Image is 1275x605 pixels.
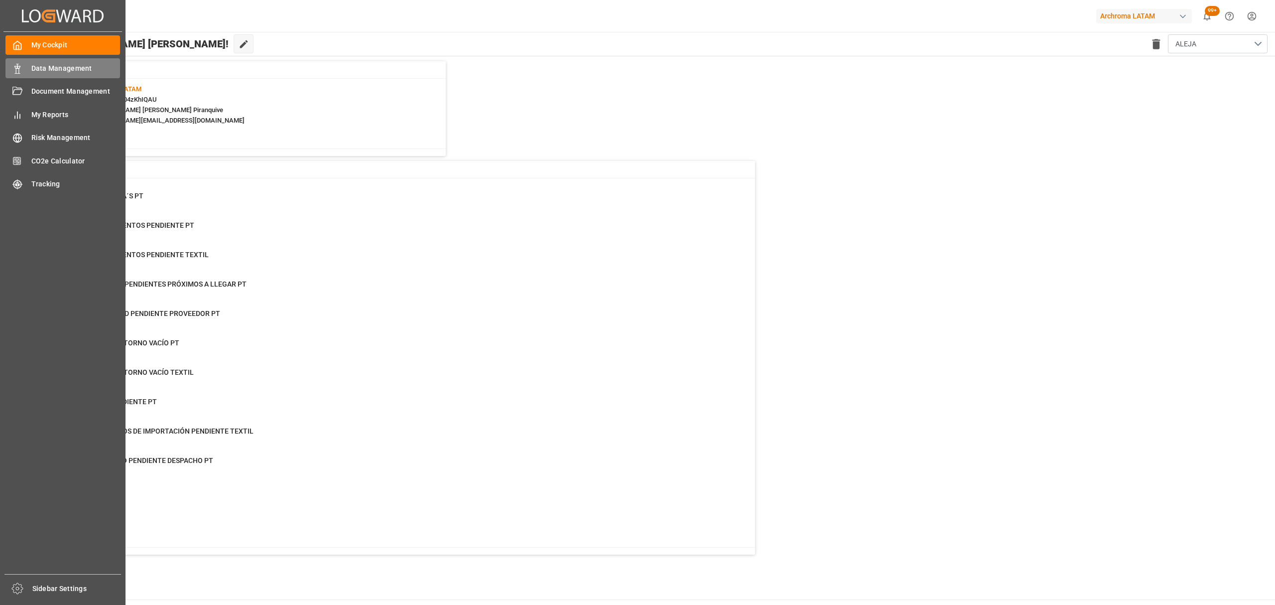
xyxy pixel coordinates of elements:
span: Risk Management [31,133,121,143]
span: : [PERSON_NAME] [PERSON_NAME] Piranquive [89,106,223,114]
a: 105PAGO DERECHOS DE IMPORTACIÓN PENDIENTE TEXTILFinal Delivery [51,426,743,447]
span: DISPONIBILIDAD PENDIENTE PROVEEDOR PT [76,309,220,317]
a: 0PENDIENTE RETORNO VACÍO PTFinal Delivery [51,338,743,359]
button: open menu [1168,34,1268,53]
a: My Cockpit [5,35,120,55]
span: DOCUMENTOS PENDIENTES PRÓXIMOS A LLEGAR PT [76,280,247,288]
a: 10CAMBIO DE ETA´S PTContainer Schema [51,191,743,212]
a: 5ENVIO DOCUMENTOS PENDIENTE TEXTILPurchase Orders [51,250,743,271]
span: ENVIO DOCUMENTOS PENDIENTE TEXTIL [76,251,209,259]
span: : [PERSON_NAME][EMAIL_ADDRESS][DOMAIN_NAME] [89,117,245,124]
span: Tracking [31,179,121,189]
a: CO2e Calculator [5,151,120,170]
a: Tracking [5,174,120,194]
a: 46DISPONIBILIDAD PENDIENTE PROVEEDOR PTPurchase Orders [51,308,743,329]
span: My Reports [31,110,121,120]
a: Data Management [5,58,120,78]
span: Hello [PERSON_NAME] [PERSON_NAME]! [41,34,229,53]
span: Document Management [31,86,121,97]
button: Archroma LATAM [1096,6,1196,25]
a: 4PAGADOS PERO PENDIENTE DESPACHO PTFinal Delivery [51,455,743,476]
a: Risk Management [5,128,120,148]
div: Archroma LATAM [1096,9,1192,23]
span: My Cockpit [31,40,121,50]
span: Data Management [31,63,121,74]
span: 99+ [1205,6,1220,16]
span: Sidebar Settings [32,584,122,594]
a: 4BL RELEASEFinal Delivery [51,485,743,506]
span: PENDIENTE RETORNO VACÍO TEXTIL [76,368,194,376]
span: PENDIENTE RETORNO VACÍO PT [76,339,179,347]
span: ALEJA [1175,39,1196,49]
a: 0PENDIENTE RETORNO VACÍO TEXTILFinal Delivery [51,367,743,388]
button: show 100 new notifications [1196,5,1218,27]
span: PAGO DERECHOS DE IMPORTACIÓN PENDIENTE TEXTIL [76,427,254,435]
button: Help Center [1218,5,1241,27]
a: Document Management [5,82,120,101]
span: ENVIO DOCUMENTOS PENDIENTE PT [76,221,194,229]
a: 0ENVIO DOCUMENTOS PENDIENTE PTPurchase Orders [51,220,743,241]
span: CO2e Calculator [31,156,121,166]
a: 0ENTREGA PENDIENTE PTFinal Delivery [51,397,743,418]
a: 163DOCUMENTOS PENDIENTES PRÓXIMOS A LLEGAR PTPurchase Orders [51,279,743,300]
span: PAGADOS PERO PENDIENTE DESPACHO PT [76,456,213,464]
a: My Reports [5,105,120,124]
